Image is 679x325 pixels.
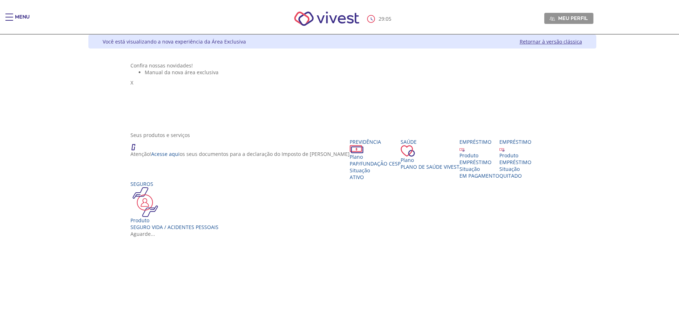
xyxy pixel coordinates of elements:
[459,147,465,152] img: ico_emprestimo.svg
[350,153,401,160] div: Plano
[15,14,30,28] div: Menu
[544,13,593,24] a: Meu perfil
[401,145,415,157] img: ico_coracao.png
[459,159,499,166] div: EMPRÉSTIMO
[550,16,555,21] img: Meu perfil
[350,138,401,145] div: Previdência
[130,79,133,86] span: X
[499,138,531,179] a: Empréstimo Produto EMPRÉSTIMO Situação QUITADO
[286,4,367,34] img: Vivest
[499,138,531,145] div: Empréstimo
[130,62,554,69] div: Confira nossas novidades!
[130,132,554,237] section: <span lang="en" dir="ltr">ProdutosCard</span>
[103,38,246,45] div: Você está visualizando a nova experiência da Área Exclusiva
[130,132,554,138] div: Seus produtos e serviços
[386,15,391,22] span: 05
[367,15,393,23] div: :
[130,138,143,151] img: ico_atencao.png
[130,151,350,157] p: Atenção! os seus documentos para a declaração do Imposto de [PERSON_NAME]
[459,138,499,145] div: Empréstimo
[401,138,459,145] div: Saúde
[459,166,499,172] div: Situação
[499,166,531,172] div: Situação
[499,159,531,166] div: EMPRÉSTIMO
[130,187,160,217] img: ico_seguros.png
[130,217,218,224] div: Produto
[151,151,180,157] a: Acesse aqui
[379,15,384,22] span: 29
[499,152,531,159] div: Produto
[130,181,218,187] div: Seguros
[350,167,401,174] div: Situação
[350,160,401,167] span: PAP/Fundação CESP
[499,172,522,179] span: QUITADO
[350,145,364,153] img: ico_dinheiro.png
[130,224,218,230] div: Seguro Vida / Acidentes Pessoais
[459,172,499,179] span: EM PAGAMENTO
[459,152,499,159] div: Produto
[558,15,588,21] span: Meu perfil
[350,174,364,181] span: Ativo
[130,62,554,125] section: <span lang="pt-BR" dir="ltr">Visualizador do Conteúdo da Web</span> 1
[130,230,554,237] div: Aguarde...
[499,147,505,152] img: ico_emprestimo.svg
[459,138,499,179] a: Empréstimo Produto EMPRÉSTIMO Situação EM PAGAMENTO
[145,69,218,76] span: Manual da nova área exclusiva
[520,38,582,45] a: Retornar à versão clássica
[401,157,459,163] div: Plano
[401,138,459,170] a: Saúde PlanoPlano de Saúde VIVEST
[401,163,459,170] span: Plano de Saúde VIVEST
[130,181,218,230] a: Seguros Produto Seguro Vida / Acidentes Pessoais
[350,138,401,181] a: Previdência PlanoPAP/Fundação CESP SituaçãoAtivo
